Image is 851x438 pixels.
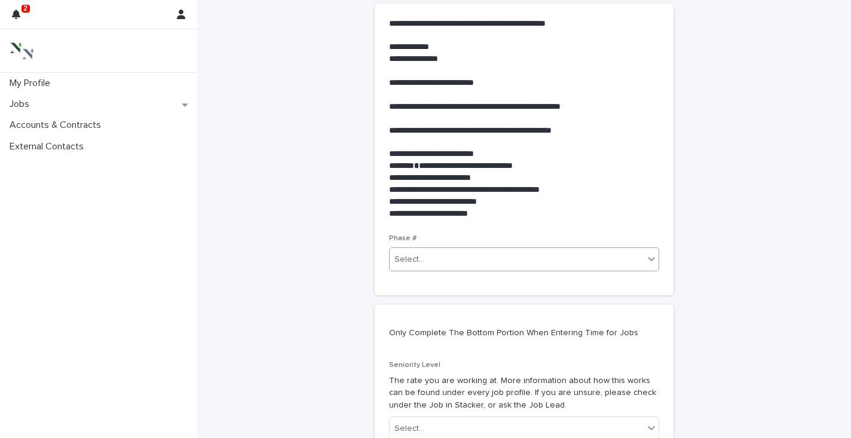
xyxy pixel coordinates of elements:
p: Jobs [5,99,39,110]
p: 2 [23,4,27,13]
p: External Contacts [5,141,93,152]
p: The rate you are working at. More information about how this works can be found under every job p... [389,375,659,412]
div: 2 [12,7,27,29]
p: Accounts & Contracts [5,120,111,131]
div: Select... [394,422,424,435]
p: My Profile [5,78,60,89]
p: Only Complete The Bottom Portion When Entering Time for Jobs [389,327,654,338]
img: 3bAFpBnQQY6ys9Fa9hsD [10,39,33,63]
span: Seniority Level [389,362,440,369]
span: Phase # [389,235,417,242]
div: Select... [394,253,424,266]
